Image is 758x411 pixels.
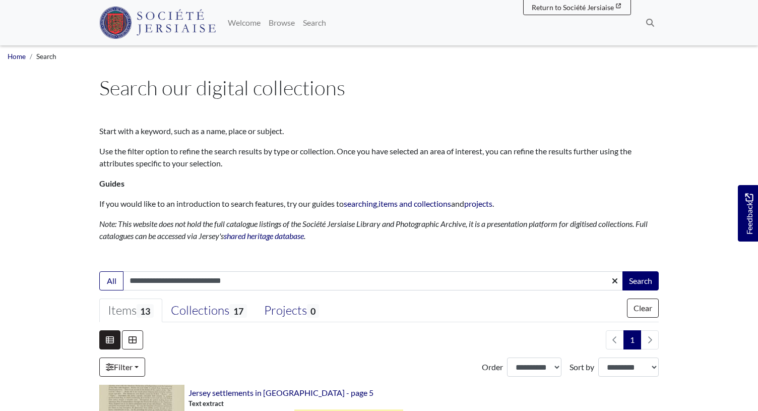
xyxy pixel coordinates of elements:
[99,198,659,210] p: If you would like to an introduction to search features, try our guides to , and .
[299,13,330,33] a: Search
[482,361,503,373] label: Order
[99,219,648,241] em: Note: This website does not hold the full catalogue listings of the Société Jersiaise Library and...
[188,388,373,397] a: Jersey settlements in [GEOGRAPHIC_DATA] - page 5
[623,330,641,349] span: Goto page 1
[265,13,299,33] a: Browse
[627,299,659,318] button: Clear
[99,358,145,377] a: Filter
[378,199,451,208] a: items and collections
[99,271,123,290] button: All
[188,399,224,408] span: Text extract
[99,145,659,169] p: Use the filter option to refine the search results by type or collection. Once you have selected ...
[99,179,124,188] strong: Guides
[743,193,755,234] span: Feedback
[99,4,216,41] a: Société Jersiaise logo
[137,304,154,318] span: 13
[36,52,56,61] span: Search
[606,330,624,349] li: Previous page
[99,7,216,39] img: Société Jersiaise
[602,330,659,349] nav: pagination
[224,13,265,33] a: Welcome
[464,199,492,208] a: projects
[99,125,659,137] p: Start with a keyword, such as a name, place or subject.
[532,3,614,12] span: Return to Société Jersiaise
[99,76,659,100] h1: Search our digital collections
[108,303,154,318] div: Items
[344,199,377,208] a: searching
[622,271,659,290] button: Search
[123,271,623,290] input: Enter one or more search terms...
[307,304,319,318] span: 0
[224,231,304,241] a: shared heritage database
[229,304,246,318] span: 17
[171,303,246,318] div: Collections
[570,361,594,373] label: Sort by
[738,185,758,242] a: Would you like to provide feedback?
[8,52,26,61] a: Home
[264,303,319,318] div: Projects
